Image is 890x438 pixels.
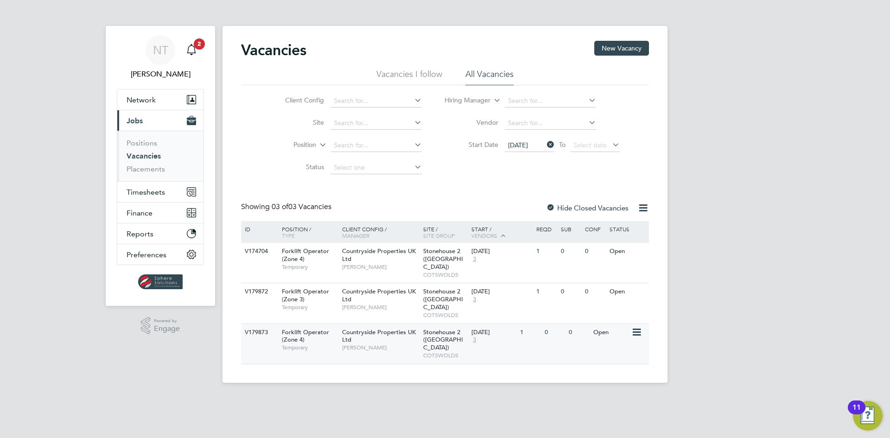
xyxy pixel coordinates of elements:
input: Search for... [505,95,596,108]
span: Site Group [423,232,455,239]
div: Position / [275,221,340,243]
div: [DATE] [471,288,532,296]
div: Reqd [534,221,558,237]
div: 0 [566,324,591,341]
span: NT [153,44,168,56]
span: Reports [127,229,153,238]
span: Forklift Operator (Zone 3) [282,287,329,303]
div: V179872 [242,283,275,300]
span: Preferences [127,250,166,259]
nav: Main navigation [106,26,215,306]
input: Select one [331,161,422,174]
div: 0 [583,283,607,300]
div: Jobs [117,131,203,181]
a: Vacancies [127,152,161,160]
div: Open [607,243,648,260]
span: [PERSON_NAME] [342,344,419,351]
span: Stonehouse 2 ([GEOGRAPHIC_DATA]) [423,328,463,352]
div: 0 [559,283,583,300]
li: All Vacancies [465,69,514,85]
input: Search for... [331,139,422,152]
div: 11 [852,407,861,419]
span: Engage [154,325,180,333]
div: ID [242,221,275,237]
div: Showing [241,202,333,212]
span: Vendors [471,232,497,239]
span: 03 of [272,202,288,211]
div: 1 [518,324,542,341]
span: COTSWOLDS [423,271,467,279]
a: Placements [127,165,165,173]
div: 1 [534,283,558,300]
div: 0 [583,243,607,260]
span: Countryside Properties UK Ltd [342,328,416,344]
label: Status [271,163,324,171]
span: Jobs [127,116,143,125]
label: Hide Closed Vacancies [546,203,629,212]
input: Search for... [331,117,422,130]
button: Preferences [117,244,203,265]
button: Network [117,89,203,110]
li: Vacancies I follow [376,69,442,85]
label: Position [263,140,316,150]
label: Client Config [271,96,324,104]
span: Nathan Taylor [117,69,204,80]
span: 3 [471,296,477,304]
span: COTSWOLDS [423,311,467,319]
div: Client Config / [340,221,421,243]
div: 1 [534,243,558,260]
button: New Vacancy [594,41,649,56]
span: Timesheets [127,188,165,197]
label: Start Date [445,140,498,149]
span: 3 [471,255,477,263]
div: V179873 [242,324,275,341]
button: Reports [117,223,203,244]
span: Countryside Properties UK Ltd [342,247,416,263]
span: Powered by [154,317,180,325]
span: COTSWOLDS [423,352,467,359]
span: Network [127,95,156,104]
span: [PERSON_NAME] [342,304,419,311]
div: Status [607,221,648,237]
span: Select date [573,141,607,149]
button: Jobs [117,110,203,131]
span: [DATE] [508,141,528,149]
button: Finance [117,203,203,223]
span: Finance [127,209,153,217]
a: Go to home page [117,274,204,289]
img: spheresolutions-logo-retina.png [138,274,183,289]
span: [PERSON_NAME] [342,263,419,271]
h2: Vacancies [241,41,306,59]
div: 0 [542,324,566,341]
span: Stonehouse 2 ([GEOGRAPHIC_DATA]) [423,247,463,271]
span: 2 [194,38,205,50]
a: NT[PERSON_NAME] [117,35,204,80]
div: Conf [583,221,607,237]
div: Open [591,324,631,341]
button: Timesheets [117,182,203,202]
div: V174704 [242,243,275,260]
div: 0 [559,243,583,260]
input: Search for... [331,95,422,108]
span: 3 [471,336,477,344]
button: Open Resource Center, 11 new notifications [853,401,883,431]
span: Countryside Properties UK Ltd [342,287,416,303]
a: 2 [182,35,201,65]
div: Open [607,283,648,300]
a: Positions [127,139,157,147]
label: Vendor [445,118,498,127]
span: Temporary [282,344,337,351]
div: [DATE] [471,248,532,255]
span: Temporary [282,304,337,311]
span: Temporary [282,263,337,271]
span: Forklift Operator (Zone 4) [282,247,329,263]
div: Start / [469,221,534,244]
div: Sub [559,221,583,237]
span: 03 Vacancies [272,202,331,211]
span: Type [282,232,295,239]
span: Manager [342,232,369,239]
a: Powered byEngage [141,317,180,335]
input: Search for... [505,117,596,130]
label: Site [271,118,324,127]
div: [DATE] [471,329,515,336]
